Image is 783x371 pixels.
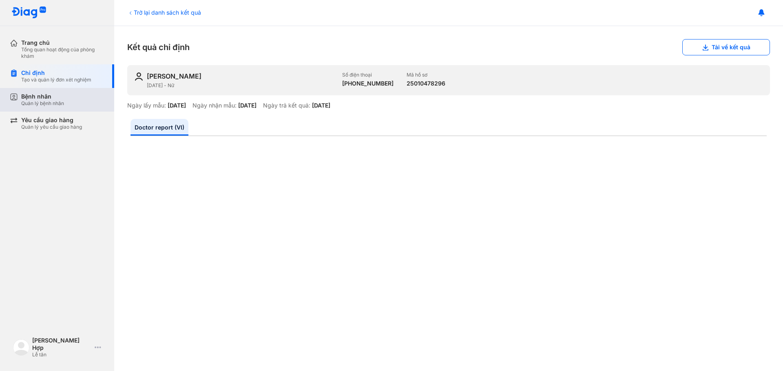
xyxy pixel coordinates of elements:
[407,80,445,87] div: 25010478296
[21,116,82,124] div: Yêu cầu giao hàng
[134,72,144,81] img: user-icon
[192,102,237,109] div: Ngày nhận mẫu:
[263,102,310,109] div: Ngày trả kết quả:
[342,80,394,87] div: [PHONE_NUMBER]
[238,102,257,109] div: [DATE]
[407,72,445,78] div: Mã hồ sơ
[168,102,186,109] div: [DATE]
[147,72,201,81] div: [PERSON_NAME]
[127,8,201,17] div: Trở lại danh sách kết quả
[21,46,104,59] div: Tổng quan hoạt động của phòng khám
[682,39,770,55] button: Tải về kết quả
[342,72,394,78] div: Số điện thoại
[21,39,104,46] div: Trang chủ
[32,337,91,351] div: [PERSON_NAME] Hợp
[312,102,330,109] div: [DATE]
[147,82,336,89] div: [DATE] - Nữ
[127,39,770,55] div: Kết quả chỉ định
[21,100,64,107] div: Quản lý bệnh nhân
[21,124,82,130] div: Quản lý yêu cầu giao hàng
[21,77,91,83] div: Tạo và quản lý đơn xét nghiệm
[21,93,64,100] div: Bệnh nhân
[13,339,29,356] img: logo
[130,119,188,136] a: Doctor report (VI)
[127,102,166,109] div: Ngày lấy mẫu:
[21,69,91,77] div: Chỉ định
[32,351,91,358] div: Lễ tân
[11,7,46,19] img: logo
